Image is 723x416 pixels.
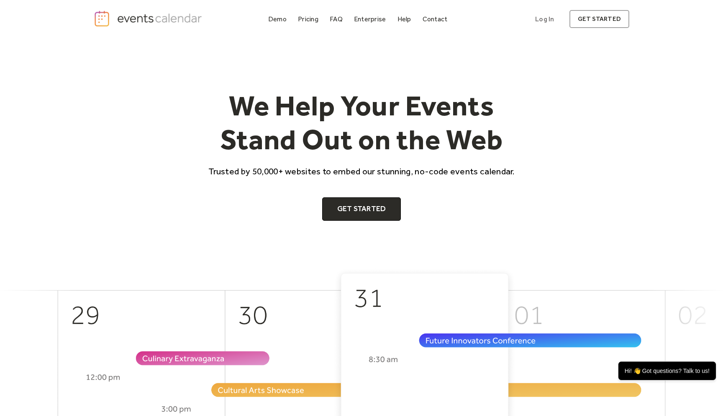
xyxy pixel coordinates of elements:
[351,13,389,25] a: Enterprise
[354,17,386,21] div: Enterprise
[201,165,522,177] p: Trusted by 50,000+ websites to embed our stunning, no-code events calendar.
[330,17,343,21] div: FAQ
[394,13,415,25] a: Help
[326,13,346,25] a: FAQ
[265,13,290,25] a: Demo
[298,17,318,21] div: Pricing
[397,17,411,21] div: Help
[201,89,522,157] h1: We Help Your Events Stand Out on the Web
[322,197,401,221] a: Get Started
[295,13,322,25] a: Pricing
[419,13,451,25] a: Contact
[569,10,629,28] a: get started
[268,17,287,21] div: Demo
[423,17,448,21] div: Contact
[94,10,204,27] a: home
[527,10,562,28] a: Log In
